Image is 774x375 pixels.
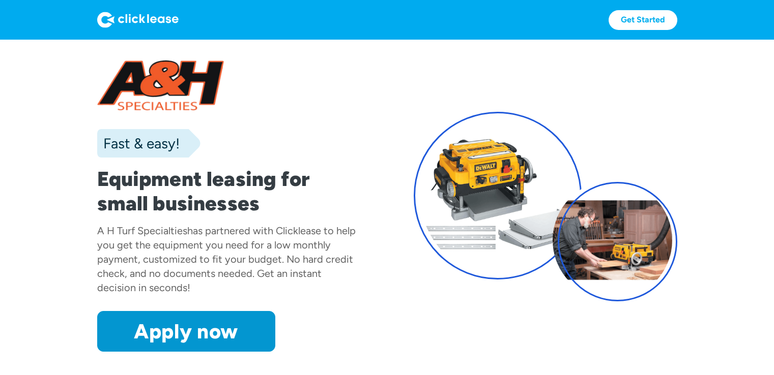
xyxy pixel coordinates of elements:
h1: Equipment leasing for small businesses [97,167,361,215]
a: Apply now [97,311,275,352]
a: Get Started [609,10,677,30]
div: Fast & easy! [97,133,180,153]
img: Logo [97,12,179,28]
div: A H Turf Specialties [97,225,187,237]
div: has partnered with Clicklease to help you get the equipment you need for a low monthly payment, c... [97,225,356,294]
